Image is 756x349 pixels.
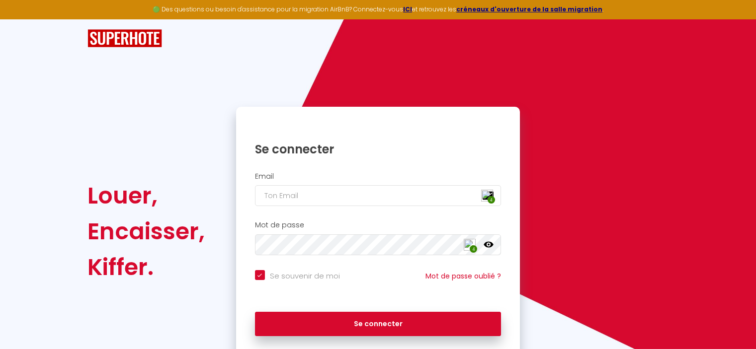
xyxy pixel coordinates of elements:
a: Mot de passe oublié ? [425,271,501,281]
a: ICI [403,5,412,13]
a: créneaux d'ouverture de la salle migration [456,5,602,13]
h2: Mot de passe [255,221,502,229]
span: 4 [488,196,495,204]
input: Ton Email [255,185,502,206]
div: Louer, [87,178,205,213]
div: Encaisser, [87,213,205,249]
div: Kiffer. [87,249,205,285]
img: ext_logo.svg [481,190,493,202]
img: SuperHote logo [87,29,162,48]
h1: Se connecter [255,141,502,157]
img: ext_logo.svg [464,239,476,251]
h2: Email [255,172,502,181]
span: 4 [470,245,477,253]
button: Se connecter [255,312,502,337]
